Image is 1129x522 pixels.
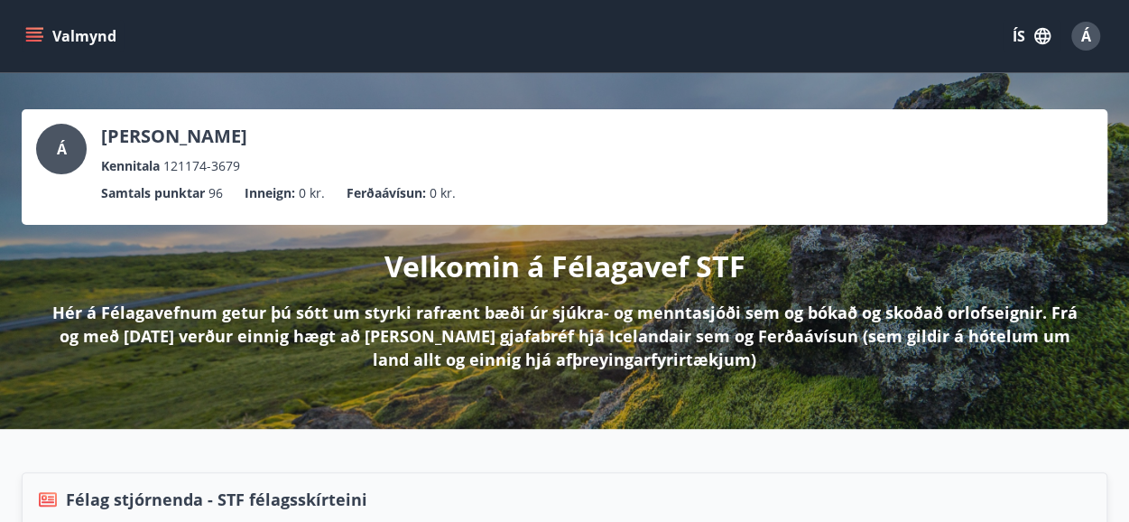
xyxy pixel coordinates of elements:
[384,247,745,286] p: Velkomin á Félagavef STF
[347,183,426,203] p: Ferðaávísun :
[57,139,67,159] span: Á
[163,156,240,176] span: 121174-3679
[101,124,247,149] p: [PERSON_NAME]
[51,301,1078,371] p: Hér á Félagavefnum getur þú sótt um styrki rafrænt bæði úr sjúkra- og menntasjóði sem og bókað og...
[101,156,160,176] p: Kennitala
[1003,20,1060,52] button: ÍS
[1081,26,1091,46] span: Á
[430,183,456,203] span: 0 kr.
[22,20,124,52] button: menu
[66,488,367,511] span: Félag stjórnenda - STF félagsskírteini
[245,183,295,203] p: Inneign :
[299,183,325,203] span: 0 kr.
[208,183,223,203] span: 96
[101,183,205,203] p: Samtals punktar
[1064,14,1107,58] button: Á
